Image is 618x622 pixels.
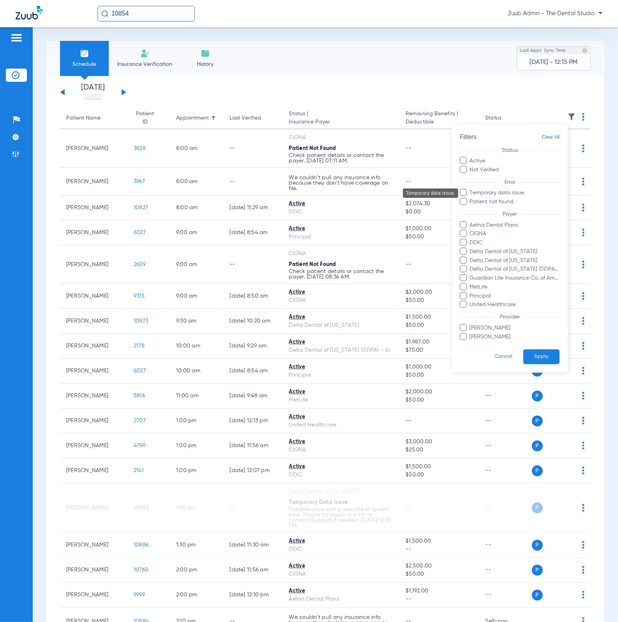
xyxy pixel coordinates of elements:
span: Temporary data issue. [470,189,560,197]
span: Payer [498,211,522,217]
span: Delta Dental of [US_STATE] [470,257,560,265]
span: Aetna Dental Plans [470,221,560,229]
span: United Healthcare [470,301,560,309]
span: Error [500,180,520,185]
label: Not Verified [460,166,560,174]
span: Delta Dental of [US_STATE] (DDPA) - AI [470,266,560,274]
button: Cancel [484,349,523,365]
span: [PERSON_NAME] [470,333,560,341]
span: Clear All [542,132,560,142]
span: Delta Dental of [US_STATE] [470,248,560,256]
span: Patient not found. [470,198,560,206]
span: Principal [470,292,560,300]
span: Provider [495,315,524,320]
span: Status [497,148,523,153]
span: Filters [460,134,477,140]
span: Guardian Life Insurance Co. of America [470,274,560,282]
span: DDIC [470,239,560,247]
iframe: Chat Widget [579,585,618,622]
span: MetLife [470,283,560,291]
div: Temporary data issue. [403,189,458,198]
button: Apply [523,349,560,365]
span: CIGNA [470,230,560,238]
span: [PERSON_NAME] [470,324,560,332]
label: Active [460,157,560,165]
